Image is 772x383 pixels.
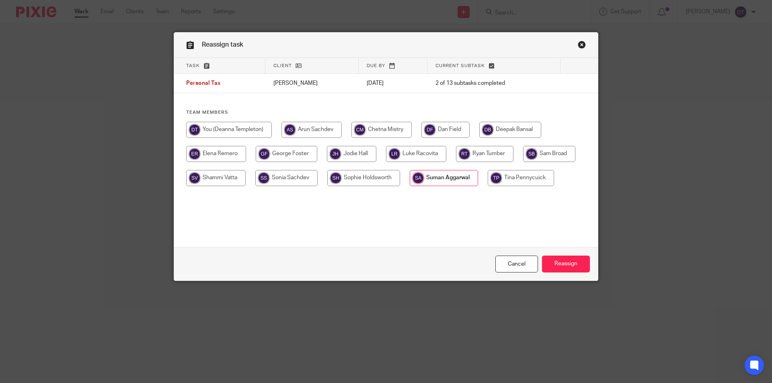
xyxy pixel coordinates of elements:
[578,41,586,51] a: Close this dialog window
[427,74,561,93] td: 2 of 13 subtasks completed
[542,256,590,273] input: Reassign
[367,63,385,68] span: Due by
[273,63,292,68] span: Client
[186,63,200,68] span: Task
[186,109,586,116] h4: Team members
[273,79,351,87] p: [PERSON_NAME]
[202,41,243,48] span: Reassign task
[186,81,221,86] span: Personal Tax
[367,79,419,87] p: [DATE]
[495,256,538,273] a: Close this dialog window
[435,63,485,68] span: Current subtask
